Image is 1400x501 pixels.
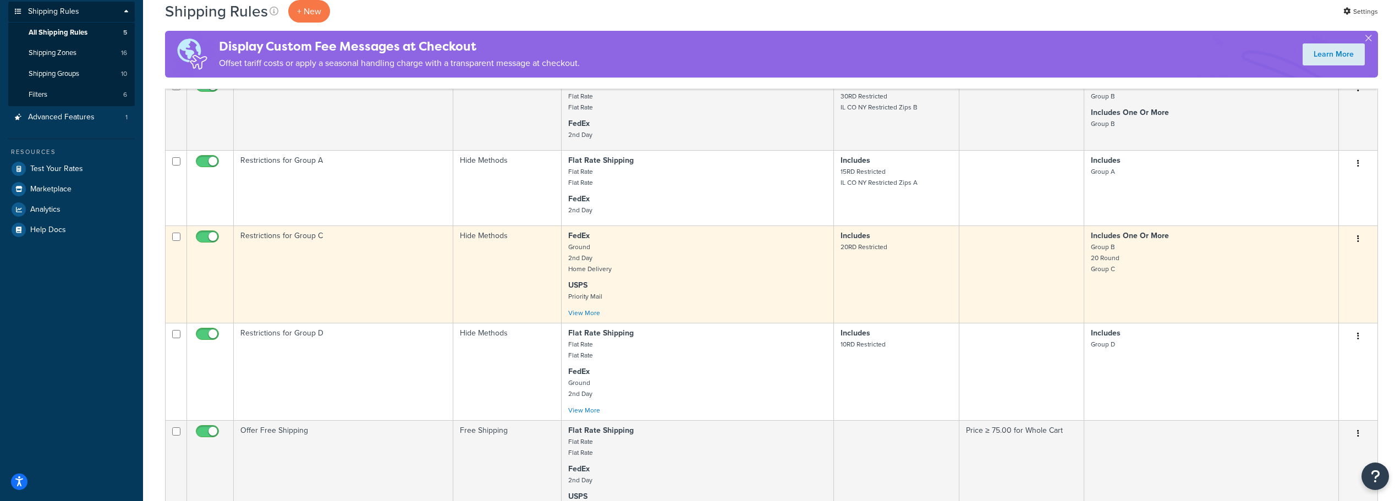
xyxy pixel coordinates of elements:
[8,200,135,219] a: Analytics
[568,308,600,318] a: View More
[8,179,135,199] a: Marketplace
[123,90,127,100] span: 6
[568,91,593,112] small: Flat Rate Flat Rate
[1091,327,1121,339] strong: Includes
[453,225,562,323] td: Hide Methods
[8,220,135,240] a: Help Docs
[568,475,592,485] small: 2nd Day
[1091,230,1169,241] strong: Includes One Or More
[219,37,580,56] h4: Display Custom Fee Messages at Checkout
[30,225,66,235] span: Help Docs
[1091,339,1115,349] small: Group D
[841,167,918,188] small: 15RD Restricted IL CO NY Restricted Zips A
[568,378,592,399] small: Ground 2nd Day
[568,205,592,215] small: 2nd Day
[8,147,135,157] div: Resources
[568,291,602,301] small: Priority Mail
[1091,242,1119,274] small: Group B 20 Round Group C
[568,118,590,129] strong: FedEx
[8,43,135,63] li: Shipping Zones
[234,150,453,225] td: Restrictions for Group A
[1091,167,1115,177] small: Group A
[8,2,135,106] li: Shipping Rules
[8,85,135,105] li: Filters
[568,437,593,458] small: Flat Rate Flat Rate
[234,75,453,150] td: Restrictions for Group B
[841,339,886,349] small: 10RD Restricted
[8,64,135,84] a: Shipping Groups 10
[568,279,588,291] strong: USPS
[234,225,453,323] td: Restrictions for Group C
[125,113,128,122] span: 1
[165,1,268,22] h1: Shipping Rules
[568,339,593,360] small: Flat Rate Flat Rate
[841,230,870,241] strong: Includes
[1091,155,1121,166] strong: Includes
[29,48,76,58] span: Shipping Zones
[29,28,87,37] span: All Shipping Rules
[165,31,219,78] img: duties-banner-06bc72dcb5fe05cb3f9472aba00be2ae8eb53ab6f0d8bb03d382ba314ac3c341.png
[1091,119,1114,129] small: Group B
[841,91,917,112] small: 30RD Restricted IL CO NY Restricted Zips B
[8,107,135,128] li: Advanced Features
[568,242,612,274] small: Ground 2nd Day Home Delivery
[453,75,562,150] td: Hide Methods
[8,23,135,43] li: All Shipping Rules
[28,7,79,16] span: Shipping Rules
[1303,43,1365,65] a: Learn More
[8,43,135,63] a: Shipping Zones 16
[568,193,590,205] strong: FedEx
[28,113,95,122] span: Advanced Features
[568,167,593,188] small: Flat Rate Flat Rate
[453,323,562,420] td: Hide Methods
[8,23,135,43] a: All Shipping Rules 5
[30,205,61,214] span: Analytics
[8,107,135,128] a: Advanced Features 1
[8,64,135,84] li: Shipping Groups
[568,230,590,241] strong: FedEx
[29,90,47,100] span: Filters
[123,28,127,37] span: 5
[29,69,79,79] span: Shipping Groups
[234,323,453,420] td: Restrictions for Group D
[841,155,870,166] strong: Includes
[568,425,634,436] strong: Flat Rate Shipping
[568,463,590,475] strong: FedEx
[1343,4,1378,19] a: Settings
[1091,91,1114,101] small: Group B
[1361,463,1389,490] button: Open Resource Center
[453,150,562,225] td: Hide Methods
[219,56,580,71] p: Offset tariff costs or apply a seasonal handling charge with a transparent message at checkout.
[841,327,870,339] strong: Includes
[568,155,634,166] strong: Flat Rate Shipping
[568,366,590,377] strong: FedEx
[8,85,135,105] a: Filters 6
[1091,107,1169,118] strong: Includes One Or More
[8,2,135,22] a: Shipping Rules
[8,159,135,179] a: Test Your Rates
[568,130,592,140] small: 2nd Day
[121,69,127,79] span: 10
[841,242,887,252] small: 20RD Restricted
[568,327,634,339] strong: Flat Rate Shipping
[568,405,600,415] a: View More
[30,185,72,194] span: Marketplace
[30,164,83,174] span: Test Your Rates
[121,48,127,58] span: 16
